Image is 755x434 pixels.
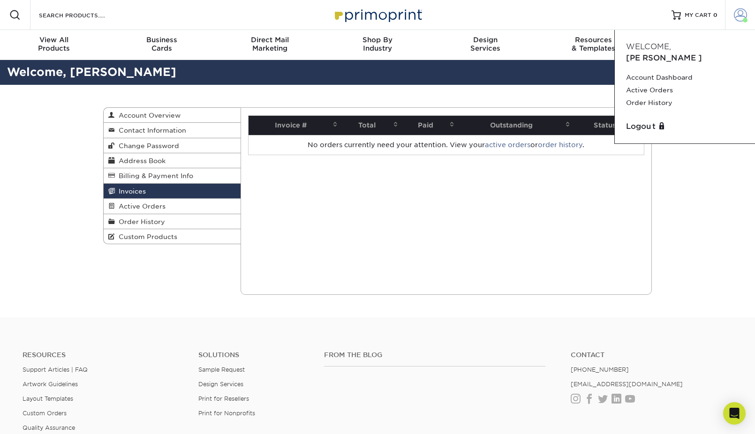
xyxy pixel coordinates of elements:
[198,351,310,359] h4: Solutions
[115,202,166,210] span: Active Orders
[104,123,241,138] a: Contact Information
[23,366,88,373] a: Support Articles | FAQ
[108,36,216,52] div: Cards
[115,172,193,180] span: Billing & Payment Info
[324,36,431,44] span: Shop By
[713,12,717,18] span: 0
[115,127,186,134] span: Contact Information
[539,30,647,60] a: Resources& Templates
[626,53,702,62] span: [PERSON_NAME]
[626,84,744,97] a: Active Orders
[115,157,166,165] span: Address Book
[115,233,177,240] span: Custom Products
[115,112,181,119] span: Account Overview
[115,142,179,150] span: Change Password
[626,71,744,84] a: Account Dashboard
[324,36,431,52] div: Industry
[115,218,165,225] span: Order History
[104,184,241,199] a: Invoices
[104,199,241,214] a: Active Orders
[216,36,324,52] div: Marketing
[104,153,241,168] a: Address Book
[538,141,582,149] a: order history
[723,402,746,425] div: Open Intercom Messenger
[573,116,644,135] th: Status
[104,214,241,229] a: Order History
[104,229,241,244] a: Custom Products
[108,36,216,44] span: Business
[401,116,457,135] th: Paid
[539,36,647,44] span: Resources
[23,351,184,359] h4: Resources
[340,116,401,135] th: Total
[626,121,744,132] a: Logout
[104,108,241,123] a: Account Overview
[104,138,241,153] a: Change Password
[431,36,539,44] span: Design
[324,30,431,60] a: Shop ByIndustry
[626,97,744,109] a: Order History
[431,36,539,52] div: Services
[331,5,424,25] img: Primoprint
[198,395,249,402] a: Print for Resellers
[198,381,243,388] a: Design Services
[626,42,671,51] span: Welcome,
[539,36,647,52] div: & Templates
[431,30,539,60] a: DesignServices
[23,395,73,402] a: Layout Templates
[23,381,78,388] a: Artwork Guidelines
[216,36,324,44] span: Direct Mail
[38,9,129,21] input: SEARCH PRODUCTS.....
[485,141,530,149] a: active orders
[216,30,324,60] a: Direct MailMarketing
[324,351,545,359] h4: From the Blog
[108,30,216,60] a: BusinessCards
[198,366,245,373] a: Sample Request
[571,351,732,359] a: Contact
[104,168,241,183] a: Billing & Payment Info
[249,116,341,135] th: Invoice #
[249,135,644,155] td: No orders currently need your attention. View your or .
[198,410,255,417] a: Print for Nonprofits
[571,381,683,388] a: [EMAIL_ADDRESS][DOMAIN_NAME]
[2,405,80,431] iframe: Google Customer Reviews
[571,366,629,373] a: [PHONE_NUMBER]
[457,116,573,135] th: Outstanding
[115,187,146,195] span: Invoices
[685,11,711,19] span: MY CART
